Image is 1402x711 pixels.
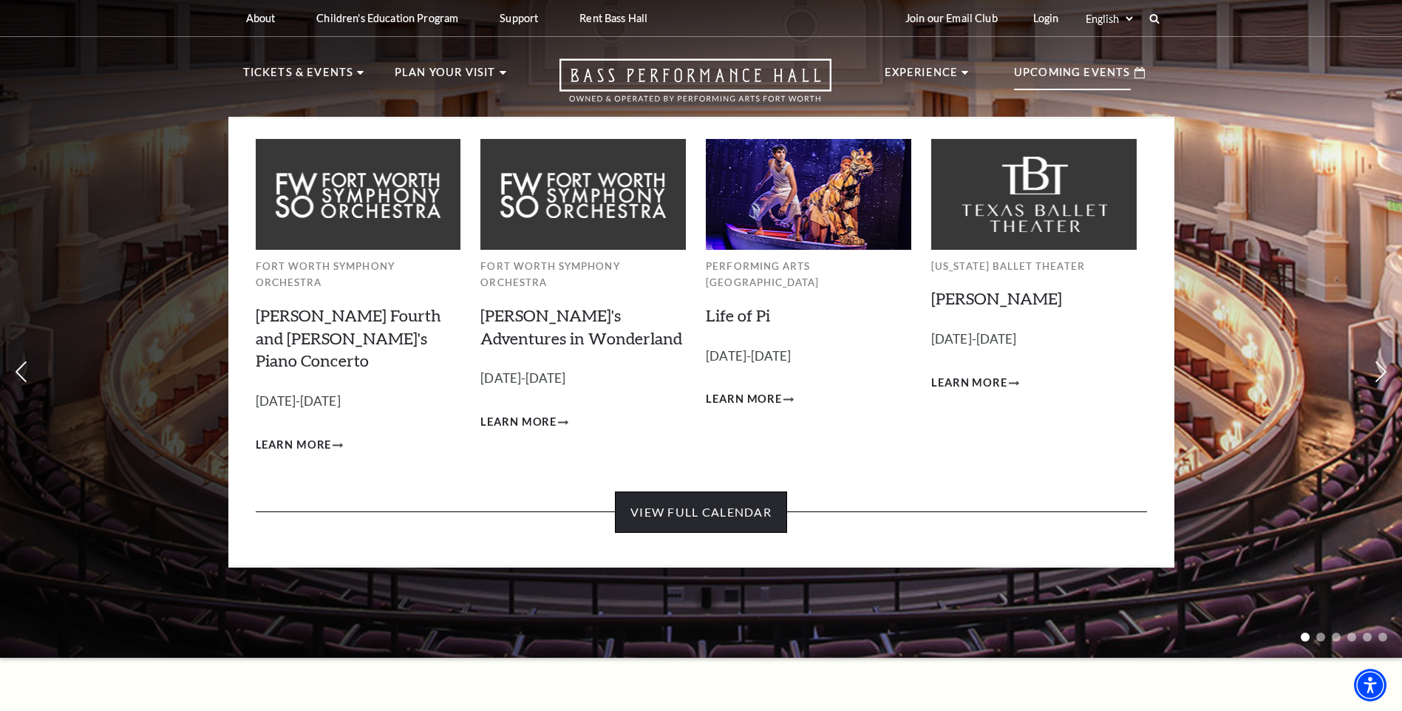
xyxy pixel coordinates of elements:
[931,139,1137,249] img: Texas Ballet Theater
[931,288,1062,308] a: [PERSON_NAME]
[246,12,276,24] p: About
[316,12,458,24] p: Children's Education Program
[579,12,647,24] p: Rent Bass Hall
[480,305,682,348] a: [PERSON_NAME]'s Adventures in Wonderland
[256,258,461,291] p: Fort Worth Symphony Orchestra
[706,390,794,409] a: Learn More Life of Pi
[931,329,1137,350] p: [DATE]-[DATE]
[706,390,782,409] span: Learn More
[256,391,461,412] p: [DATE]-[DATE]
[706,346,911,367] p: [DATE]-[DATE]
[256,305,441,371] a: [PERSON_NAME] Fourth and [PERSON_NAME]'s Piano Concerto
[706,305,770,325] a: Life of Pi
[480,258,686,291] p: Fort Worth Symphony Orchestra
[395,64,496,90] p: Plan Your Visit
[480,368,686,389] p: [DATE]-[DATE]
[706,258,911,291] p: Performing Arts [GEOGRAPHIC_DATA]
[931,374,1019,392] a: Learn More Peter Pan
[480,413,568,432] a: Learn More Alice's Adventures in Wonderland
[931,374,1007,392] span: Learn More
[500,12,538,24] p: Support
[243,64,354,90] p: Tickets & Events
[256,139,461,249] img: Fort Worth Symphony Orchestra
[480,139,686,249] img: Fort Worth Symphony Orchestra
[931,258,1137,275] p: [US_STATE] Ballet Theater
[506,58,885,117] a: Open this option
[256,436,344,455] a: Learn More Brahms Fourth and Grieg's Piano Concerto
[1083,12,1135,26] select: Select:
[706,139,911,249] img: Performing Arts Fort Worth
[480,413,557,432] span: Learn More
[615,491,787,533] a: View Full Calendar
[256,436,332,455] span: Learn More
[1014,64,1131,90] p: Upcoming Events
[1354,669,1386,701] div: Accessibility Menu
[885,64,959,90] p: Experience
